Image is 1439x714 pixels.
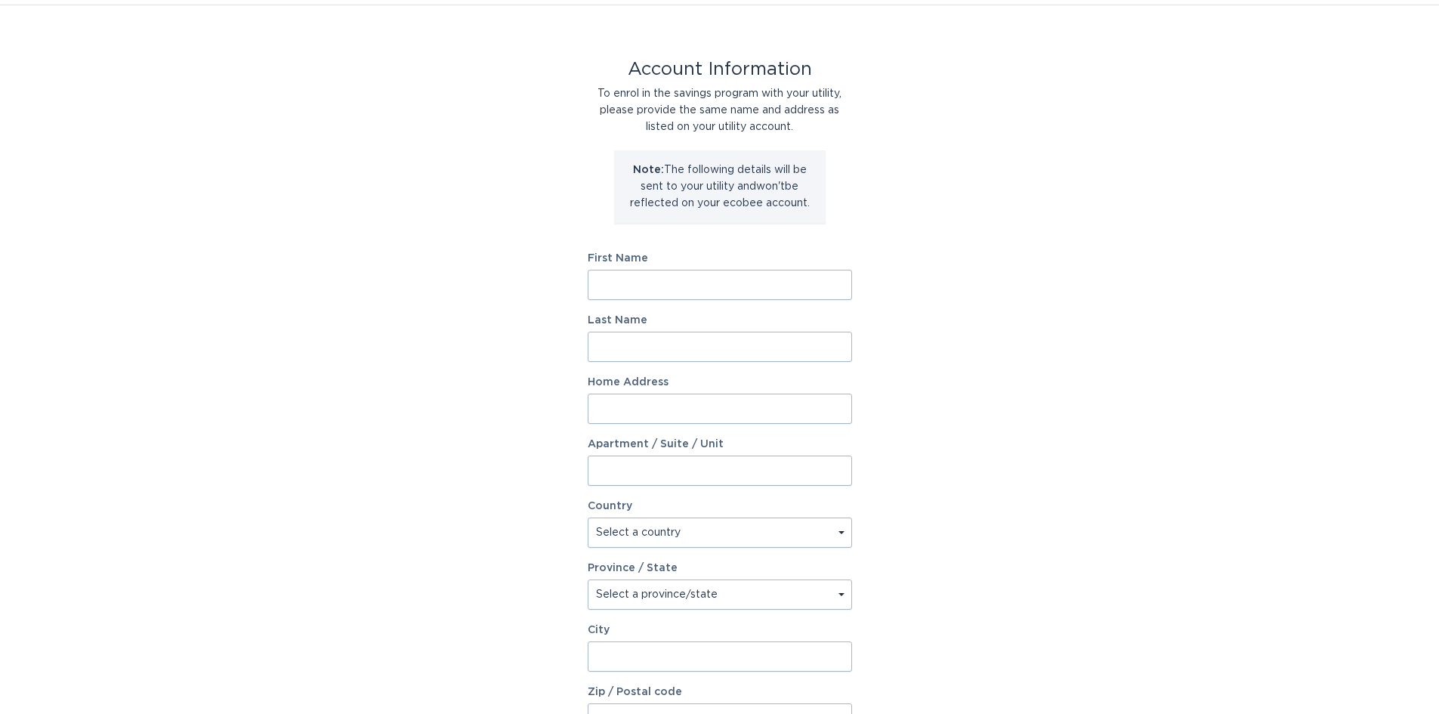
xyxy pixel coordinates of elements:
[588,253,852,264] label: First Name
[588,501,632,512] label: Country
[588,85,852,135] div: To enrol in the savings program with your utility, please provide the same name and address as li...
[588,439,852,450] label: Apartment / Suite / Unit
[588,687,852,697] label: Zip / Postal code
[625,162,814,212] p: The following details will be sent to your utility and won't be reflected on your ecobee account.
[588,315,852,326] label: Last Name
[588,377,852,388] label: Home Address
[633,165,664,175] strong: Note:
[588,61,852,78] div: Account Information
[588,563,678,573] label: Province / State
[588,625,852,635] label: City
